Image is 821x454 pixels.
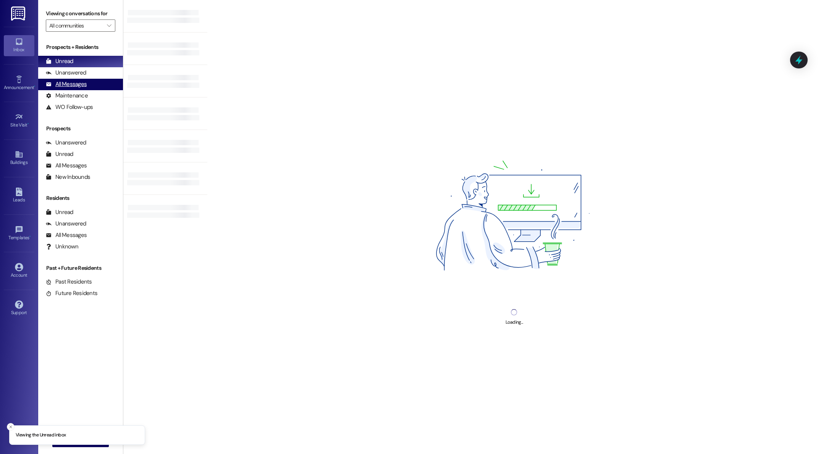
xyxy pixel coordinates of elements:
div: WO Follow-ups [46,103,93,111]
div: Residents [38,194,123,202]
input: All communities [49,19,103,32]
div: Unread [46,208,73,216]
img: ResiDesk Logo [11,6,27,21]
div: Unanswered [46,139,86,147]
a: Inbox [4,35,34,56]
label: Viewing conversations for [46,8,115,19]
div: Maintenance [46,92,88,100]
a: Templates • [4,223,34,244]
div: All Messages [46,231,87,239]
span: • [29,234,31,239]
div: Unread [46,150,73,158]
a: Buildings [4,148,34,169]
div: All Messages [46,162,87,170]
a: Leads [4,185,34,206]
div: Past + Future Residents [38,264,123,272]
i:  [107,23,111,29]
a: Account [4,261,34,281]
div: Unanswered [46,220,86,228]
div: Prospects + Residents [38,43,123,51]
div: Future Residents [46,289,97,297]
div: Past Residents [46,278,92,286]
button: Close toast [7,423,15,431]
span: • [34,84,35,89]
a: Site Visit • [4,110,34,131]
p: Viewing the Unread inbox [16,432,66,439]
div: Loading... [506,318,523,326]
div: Unknown [46,243,78,251]
div: New Inbounds [46,173,90,181]
div: Prospects [38,125,123,133]
div: Unread [46,57,73,65]
div: Unanswered [46,69,86,77]
span: • [27,121,29,126]
a: Support [4,298,34,319]
div: All Messages [46,80,87,88]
